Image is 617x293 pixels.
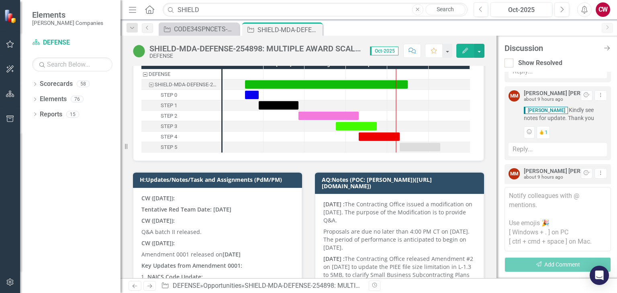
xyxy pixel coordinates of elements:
div: STEP 1 [161,100,177,111]
div: Task: Start date: 2025-10-10 End date: 2025-11-09 [141,142,221,153]
div: Task: Start date: 2025-10-10 End date: 2025-11-09 [400,143,440,151]
div: Reply... [509,65,607,78]
div: STEP 4 [161,132,177,142]
input: Search ClearPoint... [163,3,467,17]
div: Task: DEFENSE Start date: 2025-06-17 End date: 2025-06-18 [141,69,221,79]
div: 76 [71,96,84,103]
div: STEP 0 [141,90,221,100]
div: Task: Start date: 2025-08-24 End date: 2025-09-23 [336,122,377,130]
p: Q&A batch II released. [141,226,294,238]
a: CODE34SPNCETS-NAVSEA-245700: CODE 34 SERVICES PROCUREMENT NUWCDIVNPT COMMUNICATIONS ENGINEERING T... [161,24,237,34]
div: STEP 3 [161,121,177,132]
img: ClearPoint Strategy [4,9,18,23]
span: Please update missing data for this record . Thanks [524,184,607,208]
a: DEFENSE [32,38,112,47]
button: 1 [537,126,550,139]
div: Task: Start date: 2025-06-17 End date: 2025-10-16 [245,80,408,89]
div: STEP 5 [141,142,221,153]
button: CW [596,2,610,17]
div: Task: Start date: 2025-09-10 End date: 2025-10-10 [141,132,221,142]
div: Task: Start date: 2025-06-17 End date: 2025-06-27 [245,91,259,99]
div: STEP 5 [161,142,177,153]
span: [PERSON_NAME] [524,107,568,114]
div: Task: Start date: 2025-07-27 End date: 2025-09-10 [141,111,221,121]
div: Reply... [509,143,607,156]
div: SHIELD-MDA-DEFENSE-254898: MULTIPLE AWARD SCALABLE HOMELAND INNOVATIVE ENTERPRISE LAYERED DEFENSE... [257,25,321,35]
img: Active [133,45,145,57]
small: [PERSON_NAME] Companies [32,20,103,26]
small: about 9 hours ago [524,174,563,180]
a: Scorecards [40,79,73,89]
button: Add Comment [505,257,611,272]
div: Task: Start date: 2025-08-24 End date: 2025-09-23 [141,121,221,132]
div: SHIELD-MDA-DEFENSE-254898: MULTIPLE AWARD SCALABLE HOMELAND INNOVATIVE ENTERPRISE LAYERED DEFENSE... [155,79,219,90]
strong: CW ([DATE]): [141,194,175,202]
strong: Tentative Red Team Date: [DATE] [141,206,231,213]
strong: CW ([DATE]): [141,239,175,247]
div: Task: Start date: 2025-06-17 End date: 2025-10-16 [141,79,221,90]
a: Reports [40,110,62,119]
div: Task: Start date: 2025-06-27 End date: 2025-07-27 [141,100,221,111]
strong: [DATE] : [323,255,345,262]
span: Kindly see notes for update. Thank you [524,106,607,122]
div: Open Intercom Messenger [590,266,609,285]
span: Elements [32,10,103,20]
div: Oct-2025 [493,5,550,15]
strong: [DATE] [223,250,241,258]
button: Oct-2025 [490,2,552,17]
strong: [DATE] : [323,200,345,208]
div: DEFENSE [141,69,221,79]
div: MM [509,168,520,179]
p: Amendment 0001 released on [141,249,294,260]
div: DEFENSE [149,53,362,59]
input: Search Below... [32,57,112,71]
p: The Contracting Office issued a modification on [DATE]. The purpose of the Modification is to pro... [323,200,476,226]
a: Opportunities [203,282,241,289]
div: CODE34SPNCETS-NAVSEA-245700: CODE 34 SERVICES PROCUREMENT NUWCDIVNPT COMMUNICATIONS ENGINEERING T... [174,24,237,34]
div: MM [509,90,520,102]
div: [PERSON_NAME] [PERSON_NAME] [524,168,612,174]
div: Task: Start date: 2025-09-10 End date: 2025-10-10 [359,132,400,141]
img: thumbs up [539,130,544,135]
div: SHIELD-MDA-DEFENSE-254898: MULTIPLE AWARD SCALABLE HOMELAND INNOVATIVE ENTERPRISE LAYERED DEFENSE... [149,44,362,53]
div: Discussion [505,44,599,53]
h3: H:Updates/Notes/Task and Assignments (PdM/PM) [140,177,298,183]
div: Task: Start date: 2025-06-27 End date: 2025-07-27 [259,101,298,110]
span: Oct-2025 [370,47,398,55]
div: SHIELD-MDA-DEFENSE-254898: MULTIPLE AWARD SCALABLE HOMELAND INNOVATIVE ENTERPRISE LAYERED DEFENSE... [141,79,221,90]
div: STEP 4 [141,132,221,142]
div: Show Resolved [518,59,562,68]
strong: CW ([DATE]): [141,217,175,224]
div: STEP 0 [161,90,177,100]
div: STEP 3 [141,121,221,132]
span: 1 [545,128,548,136]
div: DEFENSE [149,69,170,79]
div: 15 [66,111,79,118]
div: STEP 2 [141,111,221,121]
small: about 9 hours ago [524,96,563,102]
p: Proposals are due no later than 4:00 PM CT on [DATE]. The period of performance is anticipated to... [323,226,476,253]
div: STEP 1 [141,100,221,111]
h3: AQ:Notes (POC: [PERSON_NAME])([URL][DOMAIN_NAME]) [322,177,480,189]
a: Elements [40,95,67,104]
a: Search [425,4,466,15]
div: 58 [77,81,90,87]
div: Task: Start date: 2025-07-27 End date: 2025-09-10 [298,112,359,120]
a: DEFENSE [173,282,200,289]
strong: NAICS Code Update: [147,273,203,281]
div: » » [161,281,363,291]
div: Task: Start date: 2025-06-17 End date: 2025-06-27 [141,90,221,100]
strong: Key Updates from Amendment 0001: [141,262,242,269]
div: STEP 2 [161,111,177,121]
div: [PERSON_NAME] [PERSON_NAME] [524,90,612,96]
